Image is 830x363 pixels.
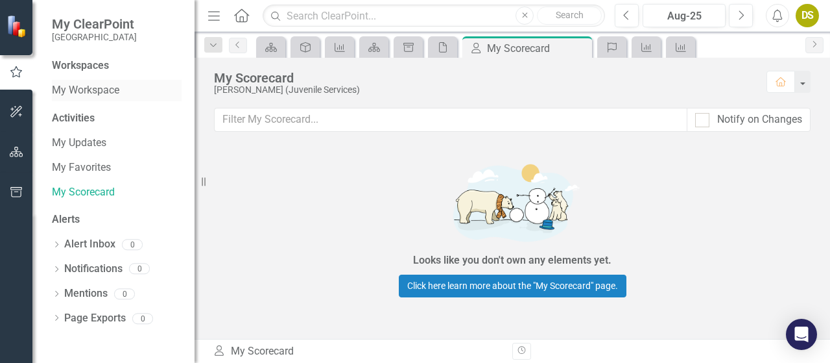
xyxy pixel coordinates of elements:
button: Aug-25 [643,4,726,27]
div: My Scorecard [487,40,589,56]
small: [GEOGRAPHIC_DATA] [52,32,137,42]
a: Click here learn more about the "My Scorecard" page. [399,275,626,297]
button: Search [537,6,602,25]
div: My Scorecard [213,344,503,359]
img: ClearPoint Strategy [6,15,29,38]
div: 0 [114,288,135,299]
div: Looks like you don't own any elements yet. [413,253,611,268]
a: Page Exports [64,311,126,326]
a: My Workspace [52,83,182,98]
div: My Scorecard [214,71,753,85]
div: 0 [132,313,153,324]
div: 0 [129,264,150,275]
button: DS [796,4,819,27]
input: Filter My Scorecard... [214,108,687,132]
div: Alerts [52,212,182,227]
a: My Favorites [52,160,182,175]
a: My Updates [52,136,182,151]
input: Search ClearPoint... [263,5,605,27]
div: Aug-25 [647,8,721,24]
a: Notifications [64,262,123,277]
div: Open Intercom Messenger [786,319,817,350]
img: Getting started [318,155,707,250]
a: Mentions [64,286,108,301]
a: Alert Inbox [64,237,115,252]
span: Search [556,10,584,20]
span: My ClearPoint [52,16,137,32]
div: Workspaces [52,58,109,73]
div: [PERSON_NAME] (Juvenile Services) [214,85,753,95]
div: Notify on Changes [717,112,802,127]
div: Activities [52,111,182,126]
div: 0 [122,239,143,250]
a: My Scorecard [52,185,182,200]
